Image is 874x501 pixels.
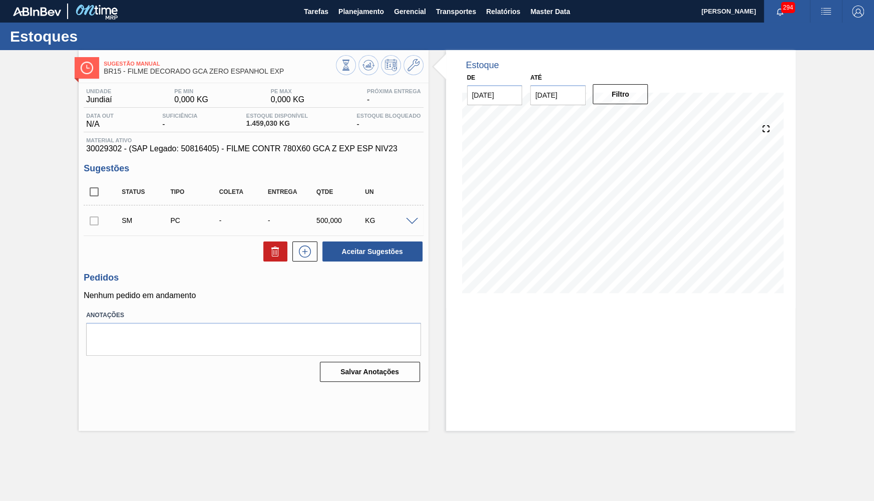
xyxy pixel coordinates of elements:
div: Entrega [265,188,319,195]
img: TNhmsLtSVTkK8tSr43FrP2fwEKptu5GPRR3wAAAABJRU5ErkJggg== [13,7,61,16]
div: 500,000 [314,216,367,224]
span: Master Data [530,6,570,18]
span: Estoque Bloqueado [356,113,420,119]
span: 1.459,030 KG [246,120,308,127]
span: Planejamento [338,6,384,18]
input: dd/mm/yyyy [467,85,523,105]
span: Transportes [436,6,476,18]
button: Notificações [764,5,796,19]
div: Estoque [466,60,499,71]
button: Filtro [593,84,648,104]
button: Salvar Anotações [320,362,420,382]
p: Nenhum pedido em andamento [84,291,423,300]
label: De [467,74,476,81]
span: Unidade [86,88,112,94]
span: PE MIN [174,88,208,94]
div: Excluir Sugestões [258,241,287,262]
div: Sugestão Manual [119,216,173,224]
div: - [217,216,270,224]
span: Relatórios [486,6,520,18]
input: dd/mm/yyyy [530,85,586,105]
span: 0,000 KG [271,95,305,104]
span: BR15 - FILME DECORADO GCA ZERO ESPANHOL EXP [104,68,335,75]
span: Próxima Entrega [367,88,421,94]
span: Suficiência [162,113,197,119]
div: Status [119,188,173,195]
div: Nova sugestão [287,241,317,262]
h3: Sugestões [84,163,423,174]
h3: Pedidos [84,273,423,283]
h1: Estoques [10,31,188,42]
div: N/A [84,113,116,129]
div: UN [362,188,416,195]
img: userActions [820,6,832,18]
label: Anotações [86,308,420,323]
div: Coleta [217,188,270,195]
span: Jundiaí [86,95,112,104]
button: Ir ao Master Data / Geral [403,55,423,75]
button: Programar Estoque [381,55,401,75]
img: Logout [852,6,864,18]
img: Ícone [81,62,93,74]
div: - [354,113,423,129]
div: - [364,88,423,104]
div: Aceitar Sugestões [317,240,423,263]
button: Visão Geral dos Estoques [336,55,356,75]
span: PE MAX [271,88,305,94]
span: Estoque Disponível [246,113,308,119]
label: Até [530,74,542,81]
div: Qtde [314,188,367,195]
span: Gerencial [394,6,426,18]
span: 0,000 KG [174,95,208,104]
span: 294 [781,2,795,13]
div: Tipo [168,188,221,195]
button: Aceitar Sugestões [322,241,422,262]
div: - [160,113,200,129]
span: 30029302 - (SAP Legado: 50816405) - FILME CONTR 780X60 GCA Z EXP ESP NIV23 [86,144,420,153]
span: Tarefas [304,6,328,18]
span: Material ativo [86,137,420,143]
span: Data out [86,113,114,119]
div: - [265,216,319,224]
span: Sugestão Manual [104,61,335,67]
div: KG [362,216,416,224]
button: Atualizar Gráfico [358,55,378,75]
div: Pedido de Compra [168,216,221,224]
